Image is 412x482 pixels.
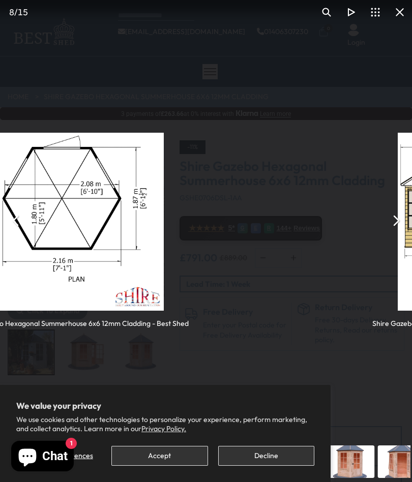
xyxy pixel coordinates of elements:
[218,446,314,466] button: Decline
[16,415,314,433] p: We use cookies and other technologies to personalize your experience, perform marketing, and coll...
[4,208,28,233] button: Previous
[111,446,208,466] button: Accept
[384,208,408,233] button: Next
[9,7,14,17] span: 8
[141,424,186,433] a: Privacy Policy.
[16,401,314,410] h2: We value your privacy
[18,7,28,17] span: 15
[8,441,77,474] inbox-online-store-chat: Shopify online store chat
